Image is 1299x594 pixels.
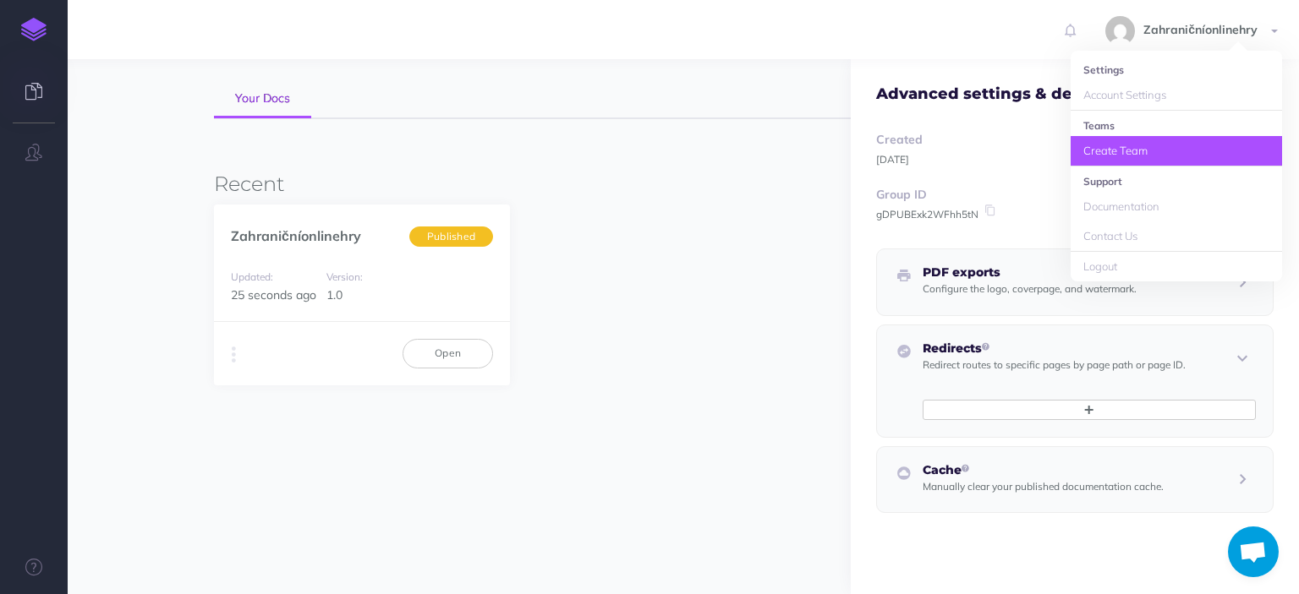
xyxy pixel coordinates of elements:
a: Logout [1071,252,1282,281]
h3: Recent [214,173,1153,195]
a: Zahraničníonlinehry [231,227,361,244]
h5: Redirects [923,342,1186,355]
a: Documentation [1071,192,1282,221]
li: Settings [1071,59,1282,80]
a: Create Team [1071,136,1282,166]
span: 1.0 [326,287,343,302]
small: Updated: [231,270,273,283]
h5: Cache [923,464,1164,477]
a: Account Settings [1071,80,1282,110]
img: logo-mark.svg [21,18,47,41]
small: Manually clear your published documentation cache. [923,480,1164,493]
small: [DATE] [876,153,909,166]
img: 02f067bc02a4e769c0fc1d4639bc8a05.jpg [1105,16,1135,46]
strong: Created [876,132,923,147]
h5: PDF exports [923,266,1137,279]
li: Teams [1071,115,1282,136]
span: Your Docs [235,90,290,106]
a: Your Docs [214,80,311,118]
small: Configure the logo, coverpage, and watermark. [923,282,1137,295]
small: Version: [326,270,363,283]
span: Zahraničníonlinehry [1135,22,1266,37]
a: Open [403,339,493,368]
small: gDPUBExk2WFhh5tN [876,208,978,221]
strong: Group ID [876,187,927,202]
span: 25 seconds ago [231,287,316,302]
li: Support [1071,171,1282,192]
a: Contact Us [1071,221,1282,251]
small: Redirect routes to specific pages by page path or page ID. [923,358,1186,371]
div: Открытый чат [1228,526,1279,577]
h4: Advanced settings & details [876,86,1107,103]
